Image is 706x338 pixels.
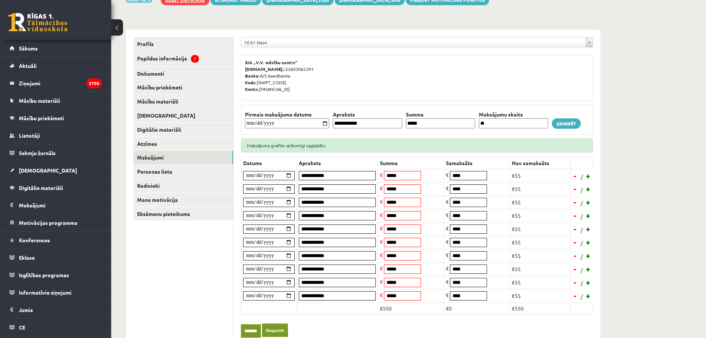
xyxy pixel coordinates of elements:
[297,157,378,169] th: Apraksts
[585,263,592,275] a: +
[8,13,67,32] a: Rīgas 1. Tālmācības vidusskola
[446,278,449,285] span: €
[446,211,449,218] span: €
[331,111,404,118] th: Apraksts
[19,132,40,139] span: Lietotāji
[380,238,383,245] span: €
[10,162,102,179] a: [DEMOGRAPHIC_DATA]
[585,237,592,248] a: +
[446,225,449,232] span: €
[19,306,33,313] span: Jumis
[133,151,233,164] a: Maksājumi
[10,232,102,249] a: Konferences
[19,272,69,278] span: Izglītības programas
[378,302,444,314] td: €550
[380,225,383,232] span: €
[571,170,579,181] a: -
[245,66,285,72] b: [DOMAIN_NAME].:
[446,238,449,245] span: €
[19,97,60,104] span: Mācību materiāli
[580,279,584,287] span: /
[571,223,579,234] a: -
[10,144,102,161] a: Sekmju žurnāls
[19,115,64,121] span: Mācību priekšmeti
[245,59,589,92] p: 53603062391 A/S Swedbanka [SWIFT_CODE] [FINANCIAL_ID]
[241,157,297,169] th: Datums
[585,197,592,208] a: +
[510,262,571,276] td: €55
[133,193,233,207] a: Mana motivācija
[585,210,592,221] a: +
[133,165,233,178] a: Personas lieta
[10,284,102,301] a: Informatīvie ziņojumi
[10,214,102,231] a: Motivācijas programma
[477,111,550,118] th: Maksājumu skaits
[510,236,571,249] td: €55
[446,198,449,205] span: €
[133,179,233,193] a: Radinieki
[571,263,579,275] a: -
[19,150,56,156] span: Sekmju žurnāls
[380,265,383,272] span: €
[10,109,102,127] a: Mācību priekšmeti
[510,196,571,209] td: €55
[380,292,383,298] span: €
[19,167,77,174] span: [DEMOGRAPHIC_DATA]
[245,86,259,92] b: Konts:
[446,171,449,178] span: €
[19,324,25,331] span: CE
[444,157,510,169] th: Samaksāts
[446,265,449,272] span: €
[510,209,571,222] td: €55
[133,207,233,221] a: Eksāmenu pieteikums
[585,290,592,301] a: +
[19,254,35,261] span: Eklase
[133,37,233,51] a: Profils
[241,138,593,152] div: Maksājuma grafiks veiksmīgi saglabāts
[580,253,584,260] span: /
[571,237,579,248] a: -
[585,170,592,181] a: +
[133,109,233,122] a: [DEMOGRAPHIC_DATA]
[510,222,571,236] td: €55
[245,59,298,65] b: SIA „V.V. mācību centrs”
[585,277,592,288] a: +
[510,182,571,196] td: €55
[244,37,583,47] span: 10.b1 klase
[580,173,584,181] span: /
[19,237,50,243] span: Konferences
[133,51,233,66] a: Papildus informācija!
[133,95,233,108] a: Mācību materiāli
[10,40,102,57] a: Sākums
[380,171,383,178] span: €
[19,197,102,214] legend: Maksājumi
[133,123,233,137] a: Digitālie materiāli
[262,324,288,337] a: Eksportēt
[10,249,102,266] a: Eklase
[446,185,449,191] span: €
[245,79,257,85] b: Kods:
[446,292,449,298] span: €
[571,183,579,194] a: -
[580,293,584,301] span: /
[580,239,584,247] span: /
[380,252,383,258] span: €
[571,250,579,261] a: -
[585,183,592,194] a: +
[245,73,260,79] b: Banka:
[510,302,571,314] td: €550
[133,137,233,151] a: Atzīmes
[10,75,102,92] a: Ziņojumi2708
[510,249,571,262] td: €55
[510,289,571,302] td: €55
[510,169,571,182] td: €55
[10,179,102,196] a: Digitālie materiāli
[19,219,77,226] span: Motivācijas programma
[10,57,102,74] a: Aktuāli
[380,278,383,285] span: €
[380,185,383,191] span: €
[133,81,233,94] a: Mācību priekšmeti
[10,266,102,283] a: Izglītības programas
[404,111,477,118] th: Summa
[10,319,102,336] a: CE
